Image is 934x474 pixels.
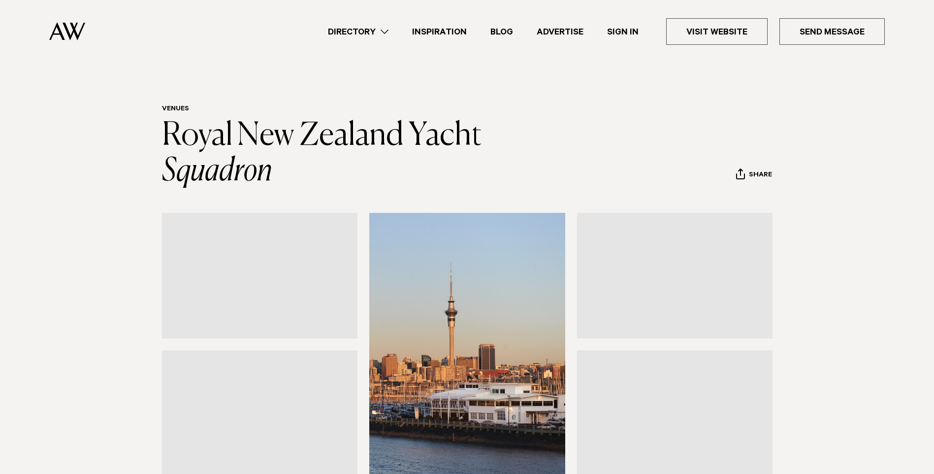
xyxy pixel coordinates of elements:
a: indoor wedding reception auckland [577,213,773,339]
a: Royal New Zealand Yacht Squadron [162,120,486,187]
span: Share [749,171,772,180]
img: Auckland Weddings Logo [49,22,85,40]
a: Venues [162,105,189,113]
a: Send Message [779,18,885,45]
a: Inspiration [400,25,479,38]
a: auckland waterfront wedding venue [162,213,358,339]
a: Directory [316,25,400,38]
a: Sign In [595,25,650,38]
a: Advertise [525,25,595,38]
a: Visit Website [666,18,768,45]
a: Blog [479,25,525,38]
button: Share [736,168,773,183]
